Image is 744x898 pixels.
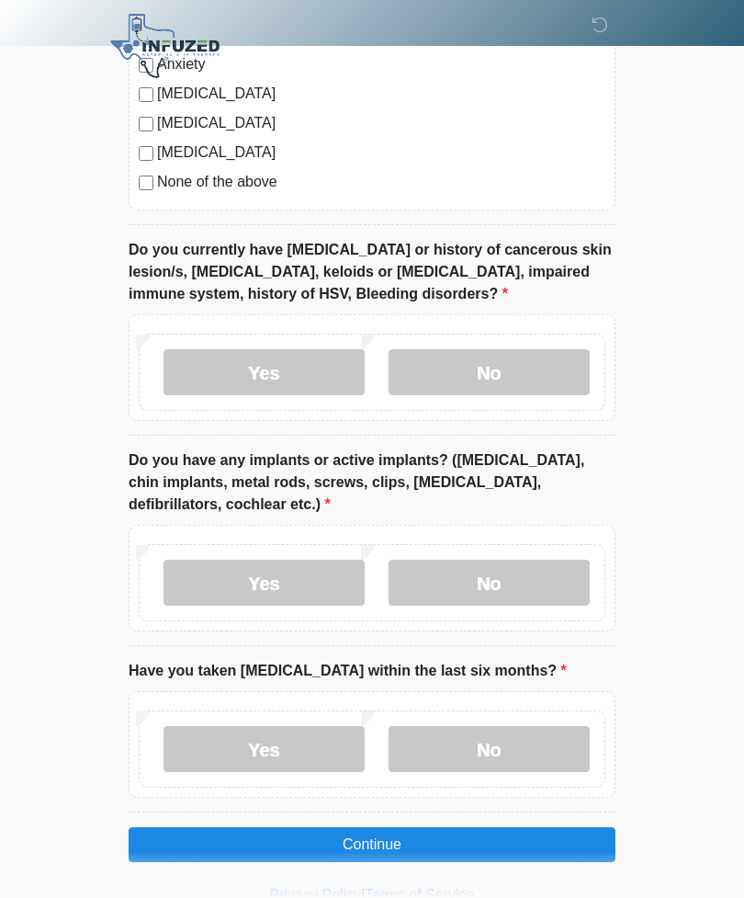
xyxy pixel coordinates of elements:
button: Continue [129,827,615,862]
label: No [389,726,590,772]
label: No [389,349,590,395]
label: Do you currently have [MEDICAL_DATA] or history of cancerous skin lesion/s, [MEDICAL_DATA], keloi... [129,239,615,305]
label: [MEDICAL_DATA] [157,142,605,164]
input: [MEDICAL_DATA] [139,117,153,131]
input: None of the above [139,176,153,190]
label: Have you taken [MEDICAL_DATA] within the last six months? [129,660,567,682]
label: [MEDICAL_DATA] [157,112,605,134]
label: Yes [163,726,365,772]
label: Yes [163,560,365,606]
label: Yes [163,349,365,395]
label: [MEDICAL_DATA] [157,83,605,105]
label: No [389,560,590,606]
input: [MEDICAL_DATA] [139,87,153,102]
input: [MEDICAL_DATA] [139,146,153,161]
label: Do you have any implants or active implants? ([MEDICAL_DATA], chin implants, metal rods, screws, ... [129,449,615,516]
img: Infuzed IV Therapy Logo [110,14,220,78]
label: None of the above [157,171,605,193]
